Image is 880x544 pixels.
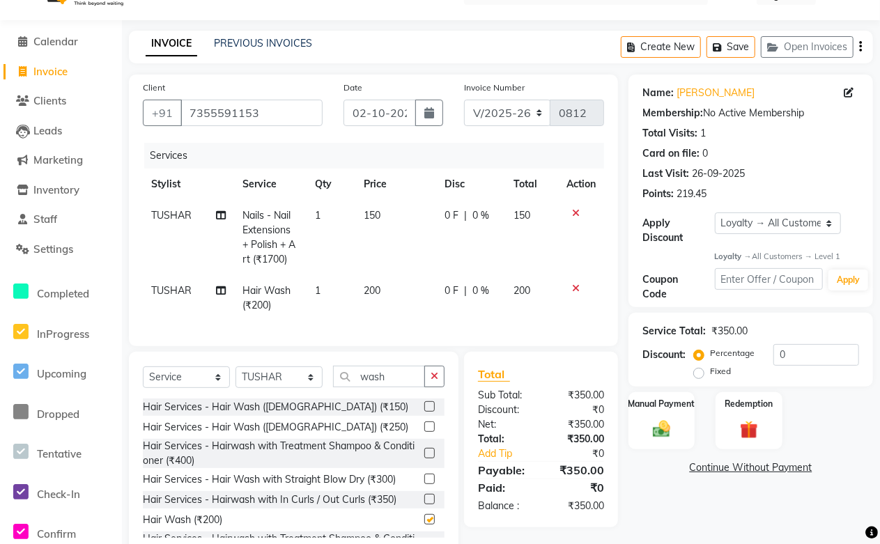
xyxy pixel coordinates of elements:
label: Client [143,81,165,94]
div: Total Visits: [642,126,697,141]
a: Invoice [3,64,118,80]
span: 150 [514,209,531,222]
div: Hair Wash (₹200) [143,513,222,527]
div: ₹0 [541,403,615,417]
span: Dropped [37,407,79,421]
div: ₹350.00 [541,432,615,446]
a: Settings [3,242,118,258]
div: Payable: [468,462,541,479]
span: Completed [37,287,89,300]
th: Total [506,169,558,200]
span: Leads [33,124,62,137]
div: ₹350.00 [541,499,615,513]
th: Disc [436,169,506,200]
div: Services [144,143,615,169]
label: Manual Payment [628,398,695,410]
th: Stylist [143,169,234,200]
input: Enter Offer / Coupon Code [715,268,824,290]
div: 1 [700,126,706,141]
span: Invoice [33,65,68,78]
div: ₹350.00 [711,324,748,339]
div: Net: [468,417,541,432]
a: Inventory [3,182,118,199]
a: [PERSON_NAME] [677,86,755,100]
input: Search or Scan [333,366,425,387]
span: 200 [514,284,531,297]
span: Upcoming [37,367,86,380]
div: Coupon Code [642,272,715,302]
th: Qty [307,169,355,200]
div: ₹350.00 [541,417,615,432]
a: Calendar [3,34,118,50]
div: 219.45 [677,187,707,201]
div: Discount: [642,348,686,362]
div: Hair Services - Hairwash with Treatment Shampoo & Conditioner (₹400) [143,439,419,468]
th: Price [355,169,436,200]
span: 0 % [472,283,489,298]
span: Hair Wash (₹200) [242,284,291,311]
a: Continue Without Payment [631,460,870,475]
img: _cash.svg [647,419,676,439]
span: 0 F [445,283,458,298]
a: Marketing [3,153,118,169]
div: Sub Total: [468,388,541,403]
label: Percentage [710,347,755,359]
div: Hair Services - Hair Wash ([DEMOGRAPHIC_DATA]) (₹250) [143,420,408,435]
div: All Customers → Level 1 [715,251,859,263]
span: 200 [364,284,380,297]
a: INVOICE [146,31,197,56]
div: No Active Membership [642,106,859,121]
span: 0 % [472,208,489,223]
th: Action [558,169,604,200]
a: PREVIOUS INVOICES [214,37,312,49]
span: 0 F [445,208,458,223]
span: Calendar [33,35,78,48]
div: Points: [642,187,674,201]
span: Settings [33,242,73,256]
div: Paid: [468,479,541,496]
span: 150 [364,209,380,222]
span: Confirm [37,527,76,541]
div: Card on file: [642,146,700,161]
div: Total: [468,432,541,446]
div: ₹0 [541,479,615,496]
span: | [464,208,467,223]
span: InProgress [37,327,89,341]
span: Check-In [37,488,80,501]
span: 1 [316,209,321,222]
button: Save [707,36,755,58]
span: Total [478,367,510,382]
div: ₹350.00 [541,388,615,403]
span: TUSHAR [151,284,192,297]
div: ₹0 [553,446,615,461]
div: Hair Services - Hair Wash ([DEMOGRAPHIC_DATA]) (₹150) [143,400,408,414]
button: Create New [621,36,701,58]
span: Clients [33,94,66,107]
span: Nails - Nail Extensions + Polish + Art (₹1700) [242,209,295,265]
div: Discount: [468,403,541,417]
label: Fixed [710,365,731,378]
label: Redemption [725,398,773,410]
a: Clients [3,93,118,109]
div: ₹350.00 [541,462,615,479]
button: Open Invoices [761,36,854,58]
label: Date [343,81,362,94]
div: Apply Discount [642,216,715,245]
span: Tentative [37,447,82,460]
div: Name: [642,86,674,100]
div: Last Visit: [642,166,689,181]
a: Staff [3,212,118,228]
div: Hair Services - Hairwash with In Curls / Out Curls (₹350) [143,492,396,507]
span: Marketing [33,153,83,166]
div: Membership: [642,106,703,121]
div: 26-09-2025 [692,166,745,181]
input: Search by Name/Mobile/Email/Code [180,100,323,126]
div: Balance : [468,499,541,513]
button: +91 [143,100,182,126]
div: 0 [702,146,708,161]
button: Apply [828,270,868,290]
span: Inventory [33,183,79,196]
span: TUSHAR [151,209,192,222]
span: 1 [316,284,321,297]
span: | [464,283,467,298]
